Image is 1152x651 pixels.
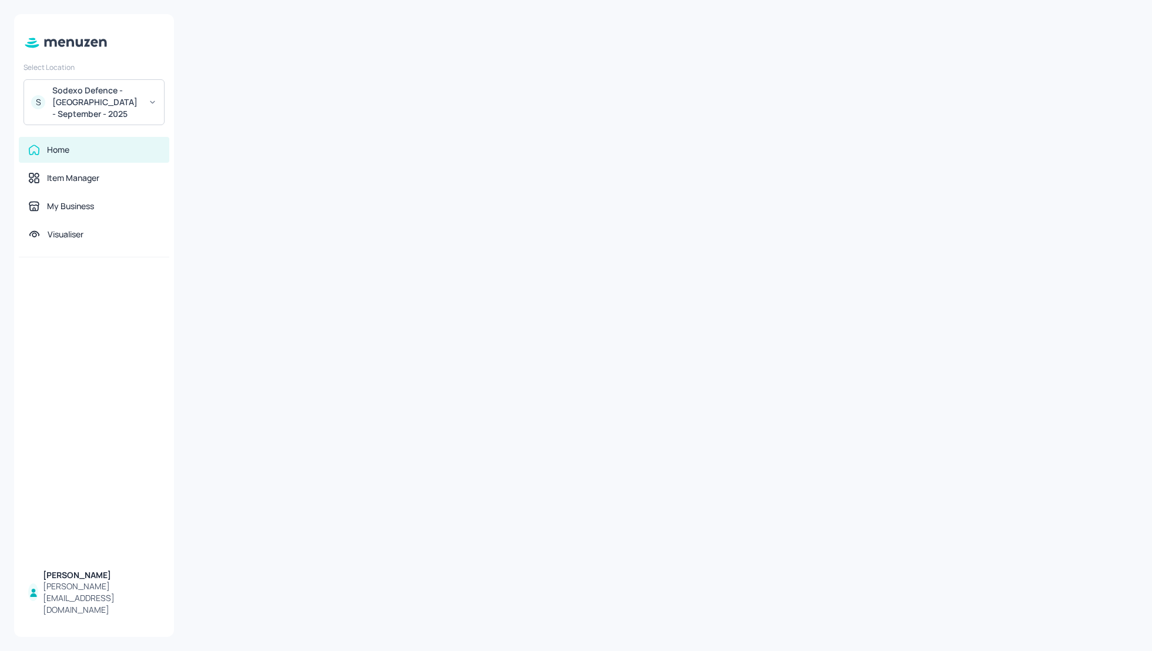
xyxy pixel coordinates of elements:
[47,172,99,184] div: Item Manager
[47,144,69,156] div: Home
[47,200,94,212] div: My Business
[52,85,141,120] div: Sodexo Defence - [GEOGRAPHIC_DATA] - September - 2025
[24,62,165,72] div: Select Location
[43,580,160,616] div: [PERSON_NAME][EMAIL_ADDRESS][DOMAIN_NAME]
[43,569,160,581] div: [PERSON_NAME]
[48,229,83,240] div: Visualiser
[31,95,45,109] div: S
